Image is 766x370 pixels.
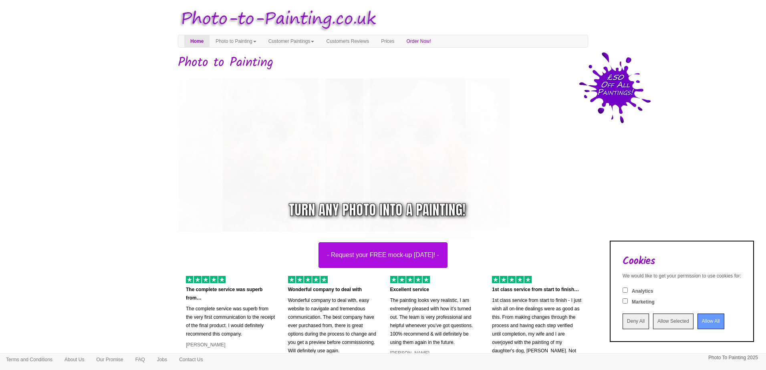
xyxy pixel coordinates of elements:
[186,276,226,283] img: 5 of out 5 stars
[216,72,517,238] img: monty-small.jpg
[210,35,262,47] a: Photo to Painting
[390,349,480,358] p: [PERSON_NAME]
[186,305,276,338] p: The complete service was superb from the very first communication to the receipt of the final pro...
[90,354,129,366] a: Our Promise
[623,255,741,267] h2: Cookies
[151,354,173,366] a: Jobs
[174,4,379,35] img: Photo to Painting
[632,299,655,306] label: Marketing
[288,286,378,294] p: Wonderful company to deal with
[697,314,724,329] input: Allow All
[632,288,653,295] label: Analytics
[289,200,466,220] div: Turn any photo into a painting!
[390,286,480,294] p: Excellent service
[390,296,480,347] p: The painting looks very realistic, I am extremely pleased with how it’s turned out. The team is v...
[492,276,532,283] img: 5 of out 5 stars
[653,314,693,329] input: Allow Selected
[708,354,758,362] p: Photo To Painting 2025
[288,276,328,283] img: 5 of out 5 stars
[318,242,448,268] button: - Request your FREE mock-up [DATE]! -
[172,72,472,238] img: Oil painting of a dog
[186,286,276,302] p: The complete service was superb from…
[178,56,588,70] h1: Photo to Painting
[184,35,210,47] a: Home
[623,273,741,280] div: We would like to get your permission to use cookies for:
[186,341,276,349] p: [PERSON_NAME]
[129,354,151,366] a: FAQ
[492,286,582,294] p: 1st class service from start to finish…
[262,35,321,47] a: Customer Paintings
[288,296,378,355] p: Wonderful company to deal with, easy website to navigate and tremendous communication. The best c...
[375,35,400,47] a: Prices
[579,52,651,123] img: 50 pound price drop
[58,354,90,366] a: About Us
[401,35,437,47] a: Order Now!
[623,314,649,329] input: Deny All
[320,35,375,47] a: Customers Reviews
[390,276,430,283] img: 5 of out 5 stars
[173,354,209,366] a: Contact Us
